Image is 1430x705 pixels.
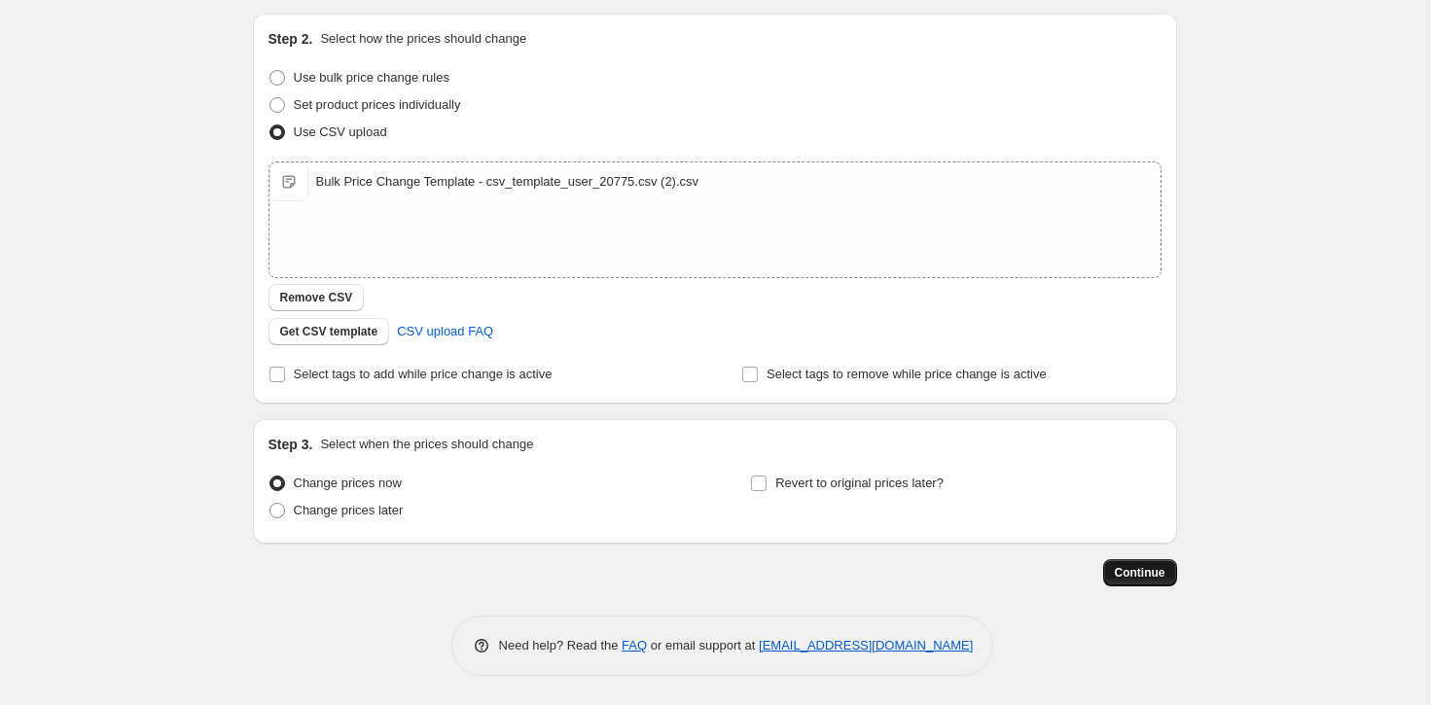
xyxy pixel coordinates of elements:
a: FAQ [622,638,647,652]
span: Select tags to remove while price change is active [767,367,1047,381]
h2: Step 2. [268,29,313,49]
div: Bulk Price Change Template - csv_template_user_20775.csv (2).csv [316,172,699,192]
a: CSV upload FAQ [385,316,505,347]
p: Select when the prices should change [320,435,533,454]
button: Continue [1103,559,1177,586]
span: Use bulk price change rules [294,70,449,85]
span: Set product prices individually [294,97,461,112]
span: or email support at [647,638,759,652]
span: Change prices later [294,503,404,517]
span: Remove CSV [280,290,353,305]
span: Select tags to add while price change is active [294,367,553,381]
span: Get CSV template [280,324,378,339]
span: Continue [1115,565,1165,581]
span: CSV upload FAQ [397,322,493,341]
p: Select how the prices should change [320,29,526,49]
span: Revert to original prices later? [775,476,944,490]
span: Change prices now [294,476,402,490]
span: Need help? Read the [499,638,623,652]
button: Remove CSV [268,284,365,311]
span: Use CSV upload [294,124,387,139]
h2: Step 3. [268,435,313,454]
a: [EMAIL_ADDRESS][DOMAIN_NAME] [759,638,973,652]
button: Get CSV template [268,318,390,345]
